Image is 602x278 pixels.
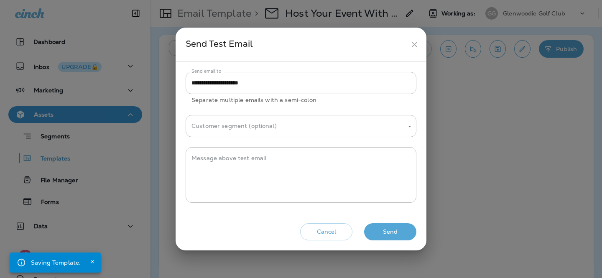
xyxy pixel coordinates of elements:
button: close [407,37,422,52]
div: Saving Template. [31,255,81,270]
button: Open [406,123,413,130]
p: Separate multiple emails with a semi-colon [191,95,411,105]
button: Send [364,223,416,240]
label: Send email to [191,68,221,74]
div: Send Test Email [186,37,407,52]
button: Close [87,257,97,267]
button: Cancel [300,223,352,240]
